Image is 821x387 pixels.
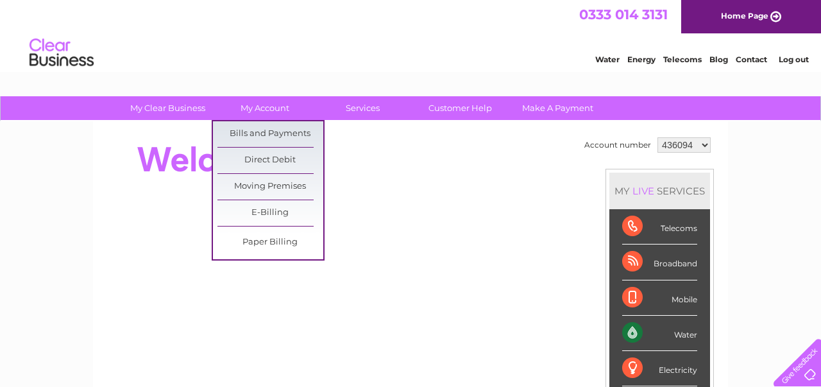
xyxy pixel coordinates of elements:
img: logo.png [29,33,94,73]
td: Account number [581,134,654,156]
div: MY SERVICES [609,173,710,209]
a: Direct Debit [217,148,323,173]
a: Contact [736,55,767,64]
a: Water [595,55,620,64]
div: LIVE [630,185,657,197]
a: Bills and Payments [217,121,323,147]
a: Make A Payment [505,96,611,120]
a: Energy [627,55,656,64]
div: Mobile [622,280,697,316]
div: Electricity [622,351,697,386]
a: My Clear Business [115,96,221,120]
a: 0333 014 3131 [579,6,668,22]
div: Telecoms [622,209,697,245]
a: Blog [709,55,728,64]
a: Moving Premises [217,174,323,200]
a: Log out [779,55,809,64]
a: Telecoms [663,55,702,64]
div: Broadband [622,245,697,280]
a: Paper Billing [217,230,323,255]
a: Services [310,96,416,120]
a: E-Billing [217,200,323,226]
a: My Account [212,96,318,120]
div: Clear Business is a trading name of Verastar Limited (registered in [GEOGRAPHIC_DATA] No. 3667643... [108,7,715,62]
div: Water [622,316,697,351]
a: Customer Help [407,96,513,120]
